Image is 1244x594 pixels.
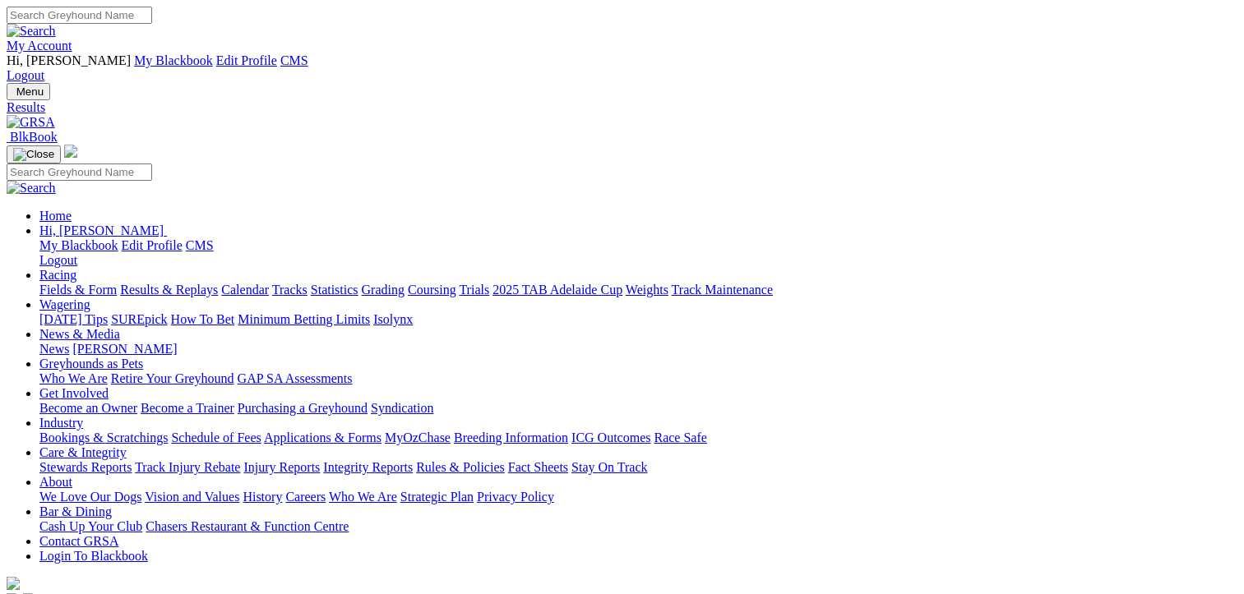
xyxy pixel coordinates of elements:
[145,490,239,504] a: Vision and Values
[571,460,647,474] a: Stay On Track
[7,68,44,82] a: Logout
[39,431,1237,445] div: Industry
[10,130,58,144] span: BlkBook
[7,130,58,144] a: BlkBook
[39,283,1237,297] div: Racing
[477,490,554,504] a: Privacy Policy
[39,490,1237,504] div: About
[134,53,213,67] a: My Blackbook
[493,283,622,297] a: 2025 TAB Adelaide Cup
[39,327,120,341] a: News & Media
[39,238,1237,268] div: Hi, [PERSON_NAME]
[39,460,132,474] a: Stewards Reports
[39,460,1237,475] div: Care & Integrity
[311,283,358,297] a: Statistics
[7,24,56,39] img: Search
[7,145,61,163] button: Toggle navigation
[362,283,405,297] a: Grading
[111,312,167,326] a: SUREpick
[39,549,148,563] a: Login To Blackbook
[146,519,349,533] a: Chasers Restaurant & Function Centre
[454,431,568,444] a: Breeding Information
[186,238,214,252] a: CMS
[243,460,320,474] a: Injury Reports
[508,460,568,474] a: Fact Sheets
[7,39,72,53] a: My Account
[16,85,44,98] span: Menu
[243,490,282,504] a: History
[39,223,164,237] span: Hi, [PERSON_NAME]
[39,534,118,548] a: Contact GRSA
[72,342,177,356] a: [PERSON_NAME]
[7,7,152,24] input: Search
[39,297,90,311] a: Wagering
[39,223,167,237] a: Hi, [PERSON_NAME]
[39,371,108,385] a: Who We Are
[285,490,326,504] a: Careers
[7,53,131,67] span: Hi, [PERSON_NAME]
[39,519,1237,534] div: Bar & Dining
[39,504,112,518] a: Bar & Dining
[39,209,72,223] a: Home
[39,386,109,400] a: Get Involved
[408,283,456,297] a: Coursing
[111,371,234,385] a: Retire Your Greyhound
[459,283,489,297] a: Trials
[385,431,451,444] a: MyOzChase
[39,312,108,326] a: [DATE] Tips
[400,490,474,504] a: Strategic Plan
[238,371,353,385] a: GAP SA Assessments
[7,100,1237,115] a: Results
[39,401,1237,416] div: Get Involved
[39,342,1237,357] div: News & Media
[39,342,69,356] a: News
[7,53,1237,83] div: My Account
[39,268,76,282] a: Racing
[416,460,505,474] a: Rules & Policies
[7,115,55,130] img: GRSA
[39,490,141,504] a: We Love Our Dogs
[39,431,168,444] a: Bookings & Scratchings
[272,283,308,297] a: Tracks
[654,431,706,444] a: Race Safe
[238,312,370,326] a: Minimum Betting Limits
[64,145,77,158] img: logo-grsa-white.png
[39,283,117,297] a: Fields & Form
[39,371,1237,386] div: Greyhounds as Pets
[39,401,137,415] a: Become an Owner
[264,431,382,444] a: Applications & Forms
[171,312,235,326] a: How To Bet
[120,283,218,297] a: Results & Replays
[323,460,413,474] a: Integrity Reports
[171,431,261,444] a: Schedule of Fees
[238,401,368,415] a: Purchasing a Greyhound
[280,53,308,67] a: CMS
[7,577,20,590] img: logo-grsa-white.png
[39,312,1237,327] div: Wagering
[39,416,83,430] a: Industry
[329,490,397,504] a: Who We Are
[39,475,72,489] a: About
[39,519,142,533] a: Cash Up Your Club
[7,163,152,181] input: Search
[371,401,433,415] a: Syndication
[373,312,413,326] a: Isolynx
[135,460,240,474] a: Track Injury Rebate
[141,401,234,415] a: Become a Trainer
[626,283,668,297] a: Weights
[39,357,143,371] a: Greyhounds as Pets
[39,445,127,459] a: Care & Integrity
[672,283,773,297] a: Track Maintenance
[7,181,56,196] img: Search
[39,238,118,252] a: My Blackbook
[7,83,50,100] button: Toggle navigation
[216,53,277,67] a: Edit Profile
[39,253,77,267] a: Logout
[221,283,269,297] a: Calendar
[571,431,650,444] a: ICG Outcomes
[122,238,183,252] a: Edit Profile
[13,148,54,161] img: Close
